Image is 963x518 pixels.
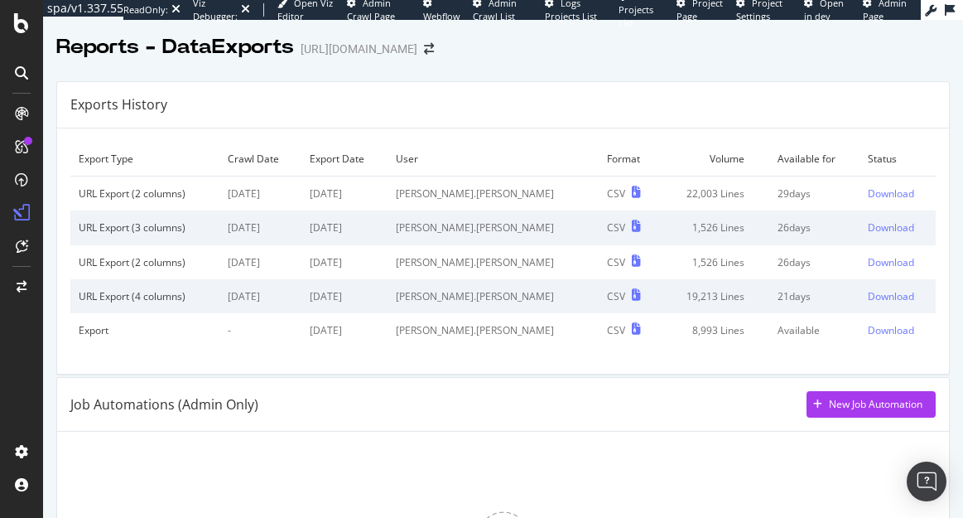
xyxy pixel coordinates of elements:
[607,186,625,201] div: CSV
[907,462,946,501] div: Open Intercom Messenger
[424,43,434,55] div: arrow-right-arrow-left
[388,211,599,244] td: [PERSON_NAME].[PERSON_NAME]
[219,142,301,177] td: Crawl Date
[660,211,770,244] td: 1,526 Lines
[79,186,211,201] div: URL Export (2 columns)
[219,211,301,244] td: [DATE]
[301,142,388,177] td: Export Date
[219,177,301,211] td: [DATE]
[79,220,211,235] div: URL Export (3 columns)
[868,186,927,201] a: Download
[769,177,859,211] td: 29 days
[599,142,660,177] td: Format
[769,211,859,244] td: 26 days
[868,255,927,269] a: Download
[769,245,859,279] td: 26 days
[868,220,927,235] a: Download
[388,313,599,347] td: [PERSON_NAME].[PERSON_NAME]
[660,245,770,279] td: 1,526 Lines
[423,10,460,22] span: Webflow
[829,397,922,411] div: New Job Automation
[301,41,417,57] div: [URL][DOMAIN_NAME]
[388,279,599,313] td: [PERSON_NAME].[PERSON_NAME]
[868,220,914,235] div: Download
[607,289,625,303] div: CSV
[388,142,599,177] td: User
[70,95,167,114] div: Exports History
[868,289,927,303] a: Download
[769,142,859,177] td: Available for
[70,395,258,414] div: Job Automations (Admin Only)
[388,245,599,279] td: [PERSON_NAME].[PERSON_NAME]
[56,33,294,61] div: Reports - DataExports
[868,289,914,303] div: Download
[868,255,914,269] div: Download
[868,186,914,201] div: Download
[607,323,625,337] div: CSV
[607,255,625,269] div: CSV
[79,255,211,269] div: URL Export (2 columns)
[388,177,599,211] td: [PERSON_NAME].[PERSON_NAME]
[219,279,301,313] td: [DATE]
[859,142,936,177] td: Status
[70,142,219,177] td: Export Type
[778,323,851,337] div: Available
[301,177,388,211] td: [DATE]
[607,220,625,235] div: CSV
[868,323,927,337] a: Download
[660,177,770,211] td: 22,003 Lines
[660,142,770,177] td: Volume
[660,279,770,313] td: 19,213 Lines
[301,245,388,279] td: [DATE]
[868,323,914,337] div: Download
[619,3,653,29] span: Projects List
[301,279,388,313] td: [DATE]
[79,323,211,337] div: Export
[301,313,388,347] td: [DATE]
[79,289,211,303] div: URL Export (4 columns)
[219,313,301,347] td: -
[123,3,168,17] div: ReadOnly:
[807,391,936,418] button: New Job Automation
[219,245,301,279] td: [DATE]
[301,211,388,244] td: [DATE]
[769,279,859,313] td: 21 days
[660,313,770,347] td: 8,993 Lines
